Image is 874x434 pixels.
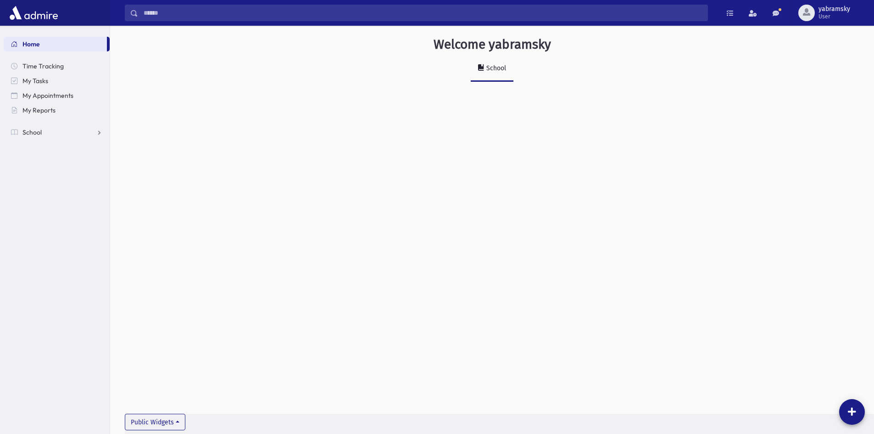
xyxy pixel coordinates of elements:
[4,59,110,73] a: Time Tracking
[818,6,850,13] span: yabramsky
[818,13,850,20] span: User
[4,103,110,118] a: My Reports
[4,125,110,140] a: School
[484,64,506,72] div: School
[138,5,707,21] input: Search
[4,88,110,103] a: My Appointments
[22,77,48,85] span: My Tasks
[22,40,40,48] span: Home
[471,56,513,82] a: School
[22,62,64,70] span: Time Tracking
[22,106,56,114] span: My Reports
[22,128,42,136] span: School
[434,37,551,52] h3: Welcome yabramsky
[22,91,73,100] span: My Appointments
[125,414,185,430] button: Public Widgets
[7,4,60,22] img: AdmirePro
[4,37,107,51] a: Home
[4,73,110,88] a: My Tasks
